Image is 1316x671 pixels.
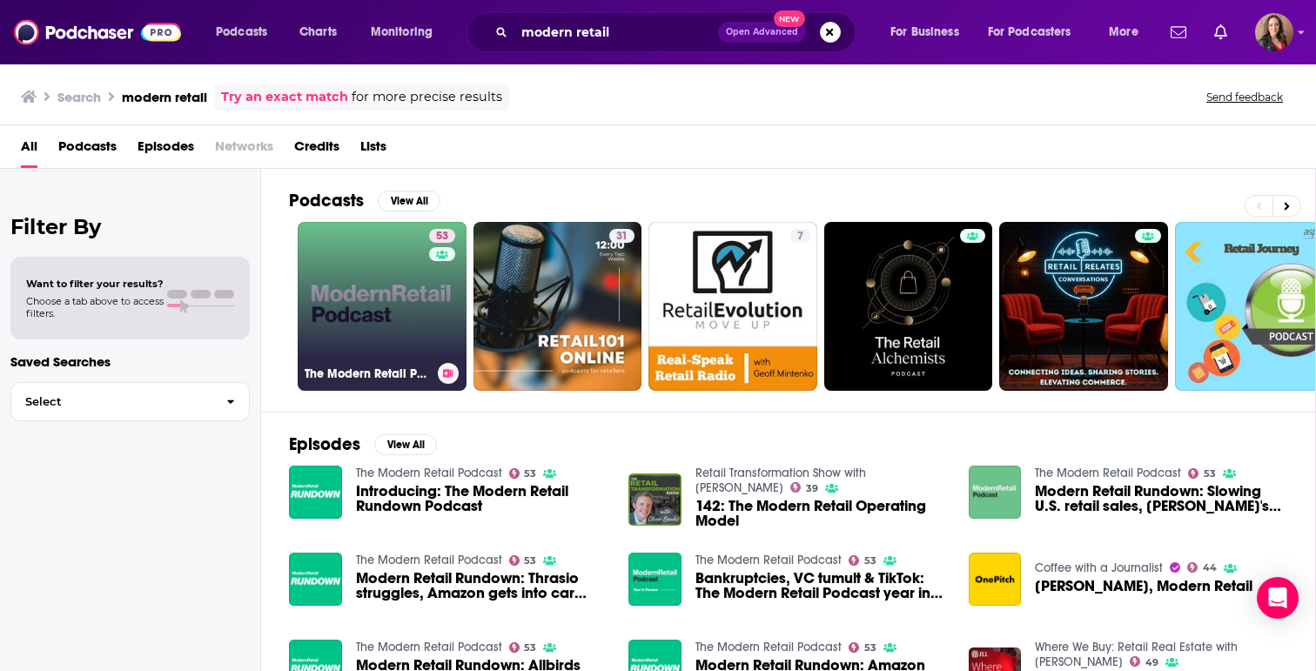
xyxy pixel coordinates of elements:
a: All [21,132,37,168]
a: 7 [790,229,810,243]
a: 44 [1187,562,1217,573]
span: Podcasts [216,20,267,44]
span: Modern Retail Rundown: Slowing U.S. retail sales, [PERSON_NAME]'s comeback & Care/of troubles [1035,484,1287,513]
h2: Podcasts [289,190,364,211]
span: Open Advanced [726,28,798,37]
button: Show profile menu [1255,13,1293,51]
a: 142: The Modern Retail Operating Model [695,499,948,528]
span: Logged in as catygray [1255,13,1293,51]
a: The Modern Retail Podcast [356,553,502,567]
a: Coffee with a Journalist [1035,560,1163,575]
p: Saved Searches [10,353,250,370]
span: 53 [436,228,448,245]
span: For Business [890,20,959,44]
a: The Modern Retail Podcast [356,466,502,480]
a: Credits [294,132,339,168]
span: Select [11,396,212,407]
span: 44 [1203,564,1217,572]
button: open menu [204,18,290,46]
a: Modern Retail Rundown: Thrasio struggles, Amazon gets into car sales & retailers expect muted hol... [356,571,608,601]
img: Gabriela Barkho, Modern Retail [969,553,1022,606]
span: New [774,10,805,27]
span: More [1109,20,1138,44]
span: 53 [864,557,876,565]
img: Introducing: The Modern Retail Rundown Podcast [289,466,342,519]
a: 31 [473,222,642,391]
span: 49 [1145,659,1158,667]
span: Want to filter your results? [26,278,164,290]
a: 53 [509,468,537,479]
a: Introducing: The Modern Retail Rundown Podcast [356,484,608,513]
button: open menu [1097,18,1160,46]
img: 142: The Modern Retail Operating Model [628,473,681,527]
span: 53 [524,470,536,478]
a: The Modern Retail Podcast [356,640,502,654]
span: Networks [215,132,273,168]
span: 53 [524,557,536,565]
a: Episodes [138,132,194,168]
a: 7 [648,222,817,391]
span: 53 [864,644,876,652]
img: Modern Retail Rundown: Slowing U.S. retail sales, Thrasio's comeback & Care/of troubles [969,466,1022,519]
a: 53 [1188,468,1216,479]
div: Open Intercom Messenger [1257,577,1299,619]
h2: Filter By [10,214,250,239]
span: For Podcasters [988,20,1071,44]
a: Modern Retail Rundown: Slowing U.S. retail sales, Thrasio's comeback & Care/of troubles [1035,484,1287,513]
a: Charts [288,18,347,46]
button: Select [10,382,250,421]
a: The Modern Retail Podcast [1035,466,1181,480]
h3: The Modern Retail Podcast [305,366,431,381]
h2: Episodes [289,433,360,455]
a: PodcastsView All [289,190,440,211]
button: View All [378,191,440,211]
a: 53The Modern Retail Podcast [298,222,467,391]
span: 7 [797,228,803,245]
a: 31 [609,229,634,243]
button: Send feedback [1201,90,1288,104]
input: Search podcasts, credits, & more... [514,18,718,46]
a: Podcasts [58,132,117,168]
button: open menu [359,18,455,46]
span: for more precise results [352,87,502,107]
a: 53 [429,229,455,243]
a: Show notifications dropdown [1164,17,1193,47]
a: The Modern Retail Podcast [695,640,842,654]
a: The Modern Retail Podcast [695,553,842,567]
a: Retail Transformation Show with Oliver Banks [695,466,866,495]
span: 31 [616,228,628,245]
a: Try an exact match [221,87,348,107]
button: View All [374,434,437,455]
span: Charts [299,20,337,44]
a: Where We Buy: Retail Real Estate with James Cook [1035,640,1238,669]
a: 53 [849,555,876,566]
a: EpisodesView All [289,433,437,455]
img: Modern Retail Rundown: Thrasio struggles, Amazon gets into car sales & retailers expect muted hol... [289,553,342,606]
a: Bankruptcies, VC tumult & TikTok: The Modern Retail Podcast year in review [695,571,948,601]
img: Podchaser - Follow, Share and Rate Podcasts [14,16,181,49]
button: open menu [977,18,1097,46]
img: Bankruptcies, VC tumult & TikTok: The Modern Retail Podcast year in review [628,553,681,606]
h3: modern retail [122,89,207,105]
span: [PERSON_NAME], Modern Retail [1035,579,1252,594]
a: Lists [360,132,386,168]
img: User Profile [1255,13,1293,51]
button: open menu [878,18,981,46]
button: Open AdvancedNew [718,22,806,43]
div: Search podcasts, credits, & more... [483,12,872,52]
span: 39 [806,485,818,493]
